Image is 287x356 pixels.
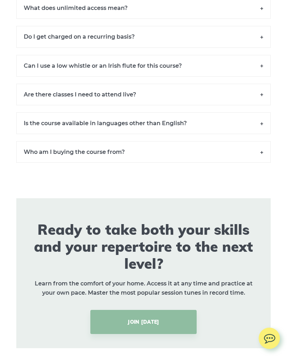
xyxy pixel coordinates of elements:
h6: Can I use a low whistle or an Irish flute for this course? [16,55,271,77]
h6: Who am I buying the course from? [16,141,271,163]
h6: Is the course available in languages other than English? [16,112,271,134]
a: JOIN [DATE] [90,310,197,334]
strong: Learn from the comfort of your home. Access it at any time and practice at your own pace. Master ... [35,280,253,296]
h6: Do I get charged on a recurring basis? [16,26,271,48]
img: chat.svg [259,328,280,346]
h2: Ready to take both your skills and your repertoire to the next level? [30,221,257,272]
h6: Are there classes I need to attend live? [16,84,271,105]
